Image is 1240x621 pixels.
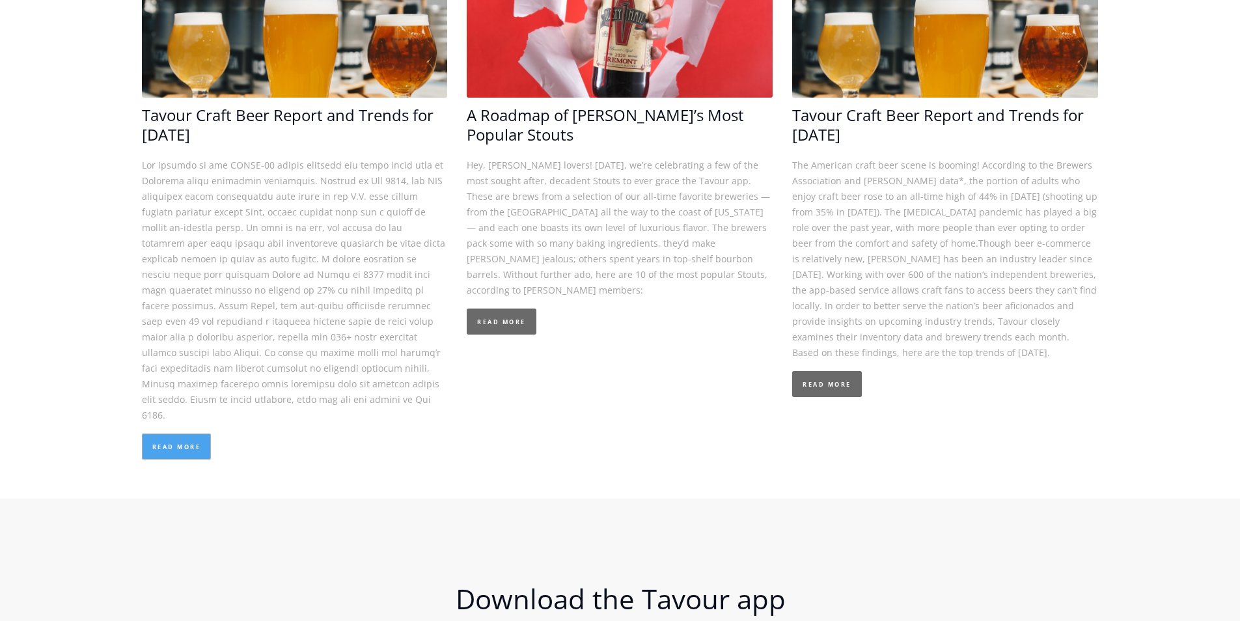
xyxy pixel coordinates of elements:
[361,583,881,614] h1: Download the Tavour app
[142,105,448,145] a: Tavour Craft Beer Report and Trends for [DATE]
[142,434,212,460] a: Read More
[467,309,536,335] a: Read More
[792,371,862,397] a: Read More
[467,105,773,145] a: A Roadmap of [PERSON_NAME]’s Most Popular Stouts
[467,158,773,298] p: Hey, [PERSON_NAME] lovers! [DATE], we’re celebrating a few of the most sought after, decadent Sto...
[792,105,1098,145] a: Tavour Craft Beer Report and Trends for [DATE]
[792,158,1098,361] p: The American craft beer scene is booming! According to the Brewers Association and [PERSON_NAME] ...
[142,158,448,423] p: Lor ipsumdo si ame CONSE-00 adipis elitsedd eiu tempo incid utla et Dolorema aliqu enimadmin veni...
